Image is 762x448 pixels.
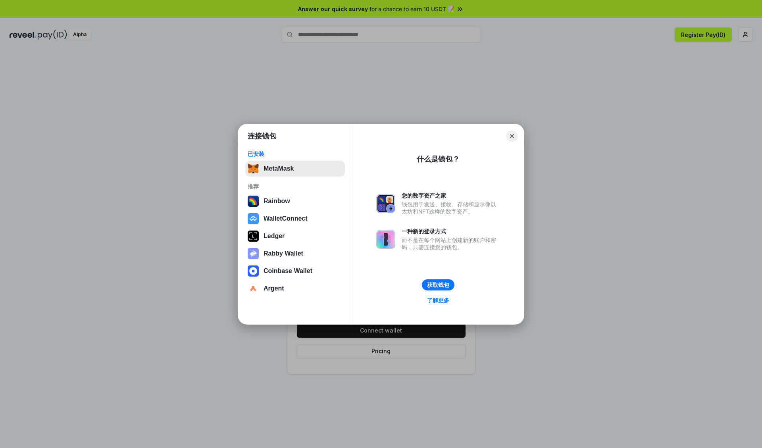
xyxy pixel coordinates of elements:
[245,211,345,227] button: WalletConnect
[248,213,259,224] img: svg+xml,%3Csvg%20width%3D%2228%22%20height%3D%2228%22%20viewBox%3D%220%200%2028%2028%22%20fill%3D...
[264,285,284,292] div: Argent
[248,196,259,207] img: svg+xml,%3Csvg%20width%3D%22120%22%20height%3D%22120%22%20viewBox%3D%220%200%20120%20120%22%20fil...
[506,131,518,142] button: Close
[245,193,345,209] button: Rainbow
[264,267,312,275] div: Coinbase Wallet
[245,246,345,261] button: Rabby Wallet
[248,265,259,277] img: svg+xml,%3Csvg%20width%3D%2228%22%20height%3D%2228%22%20viewBox%3D%220%200%2028%2028%22%20fill%3D...
[245,228,345,244] button: Ledger
[245,281,345,296] button: Argent
[422,279,454,290] button: 获取钱包
[422,295,454,306] a: 了解更多
[264,250,303,257] div: Rabby Wallet
[427,281,449,288] div: 获取钱包
[248,163,259,174] img: svg+xml,%3Csvg%20fill%3D%22none%22%20height%3D%2233%22%20viewBox%3D%220%200%2035%2033%22%20width%...
[248,231,259,242] img: svg+xml,%3Csvg%20xmlns%3D%22http%3A%2F%2Fwww.w3.org%2F2000%2Fsvg%22%20width%3D%2228%22%20height%3...
[264,165,294,172] div: MetaMask
[245,161,345,177] button: MetaMask
[264,233,285,240] div: Ledger
[248,150,343,158] div: 已安装
[248,183,343,190] div: 推荐
[427,297,449,304] div: 了解更多
[417,154,460,164] div: 什么是钱包？
[376,230,395,249] img: svg+xml,%3Csvg%20xmlns%3D%22http%3A%2F%2Fwww.w3.org%2F2000%2Fsvg%22%20fill%3D%22none%22%20viewBox...
[402,236,500,251] div: 而不是在每个网站上创建新的账户和密码，只需连接您的钱包。
[264,198,290,205] div: Rainbow
[376,194,395,213] img: svg+xml,%3Csvg%20xmlns%3D%22http%3A%2F%2Fwww.w3.org%2F2000%2Fsvg%22%20fill%3D%22none%22%20viewBox...
[402,192,500,199] div: 您的数字资产之家
[245,263,345,279] button: Coinbase Wallet
[248,131,276,141] h1: 连接钱包
[402,201,500,215] div: 钱包用于发送、接收、存储和显示像以太坊和NFT这样的数字资产。
[264,215,308,222] div: WalletConnect
[248,248,259,259] img: svg+xml,%3Csvg%20xmlns%3D%22http%3A%2F%2Fwww.w3.org%2F2000%2Fsvg%22%20fill%3D%22none%22%20viewBox...
[402,228,500,235] div: 一种新的登录方式
[248,283,259,294] img: svg+xml,%3Csvg%20width%3D%2228%22%20height%3D%2228%22%20viewBox%3D%220%200%2028%2028%22%20fill%3D...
